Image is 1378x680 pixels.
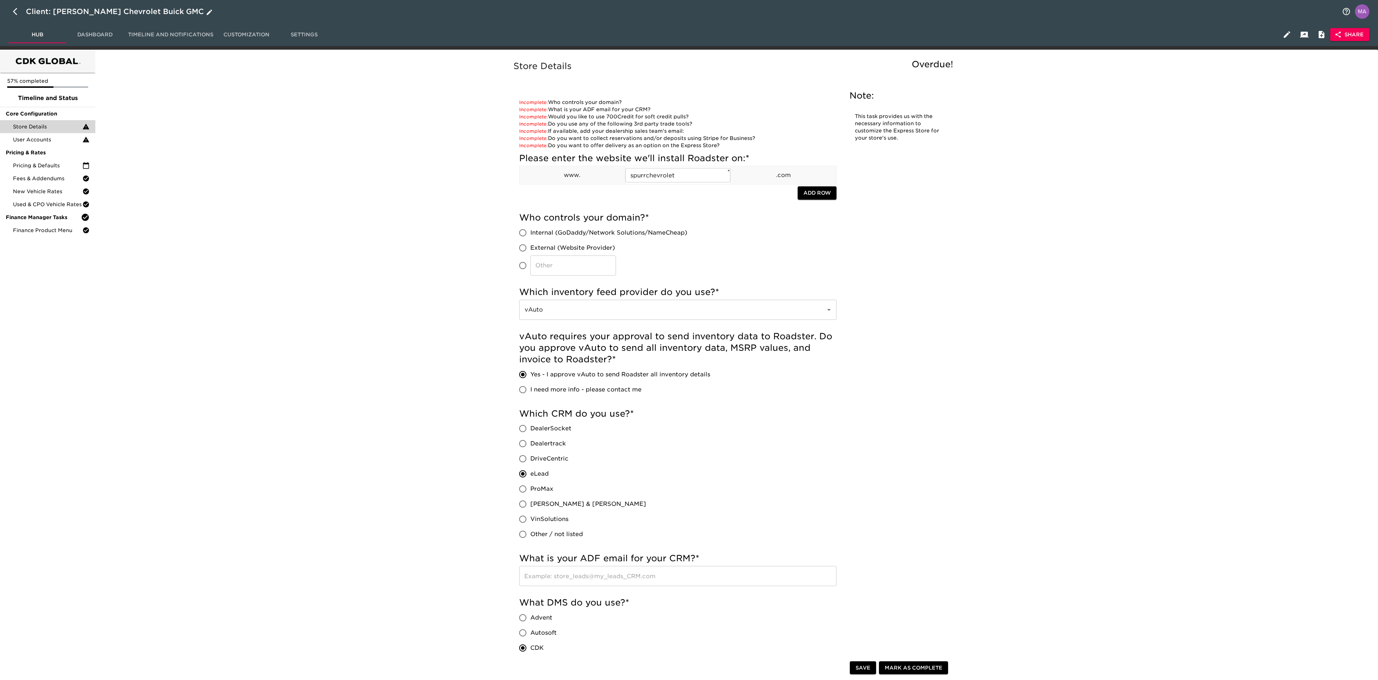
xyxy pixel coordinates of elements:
[885,663,942,672] span: Mark as Complete
[530,515,568,523] span: VinSolutions
[530,439,566,448] span: Dealertrack
[912,59,953,69] span: Overdue!
[13,175,82,182] span: Fees & Addendums
[530,244,615,252] span: External (Website Provider)
[879,661,948,675] button: Mark as Complete
[13,201,82,208] span: Used & CPO Vehicle Rates
[1355,4,1369,19] img: Profile
[520,171,625,180] p: www.
[530,500,646,508] span: [PERSON_NAME] & [PERSON_NAME]
[519,136,548,141] span: Incomplete:
[1313,26,1330,43] button: Internal Notes and Comments
[519,128,684,134] a: If available, add your dealership sales team's email:
[513,60,957,72] h5: Store Details
[519,331,837,365] h5: vAuto requires your approval to send inventory data to Roadster. Do you approve vAuto to send all...
[13,123,82,130] span: Store Details
[803,189,831,198] span: Add Row
[850,661,876,675] button: Save
[519,114,548,119] span: Incomplete:
[519,153,837,164] h5: Please enter the website we'll install Roadster on:
[13,188,82,195] span: New Vehicle Rates
[13,136,82,143] span: User Accounts
[7,77,88,85] p: 57% completed
[798,186,837,200] button: Add Row
[280,30,328,39] span: Settings
[71,30,119,39] span: Dashboard
[6,94,90,103] span: Timeline and Status
[519,142,720,148] a: Do you want to offer delivery as an option on the Express Store?
[519,100,548,105] span: Incomplete:
[519,106,651,112] a: What is your ADF email for your CRM?
[519,121,548,127] span: Incomplete:
[530,485,553,493] span: ProMax
[519,128,548,134] span: Incomplete:
[13,162,82,169] span: Pricing & Defaults
[519,121,692,127] a: Do you use any of the following 3rd party trade tools?
[519,597,837,608] h5: What DMS do you use?
[519,286,837,298] h5: Which inventory feed provider do you use?
[530,644,544,652] span: CDK
[530,385,642,394] span: I need more info - please contact me
[1296,26,1313,43] button: Client View
[26,6,214,17] div: Client: [PERSON_NAME] Chevrolet Buick GMC
[222,30,271,39] span: Customization
[6,110,90,117] span: Core Configuration
[530,454,568,463] span: DriveCentric
[530,424,571,433] span: DealerSocket
[519,99,622,105] a: Who controls your domain?
[530,613,552,622] span: Advent
[1338,3,1355,20] button: notifications
[519,143,548,148] span: Incomplete:
[128,30,213,39] span: Timeline and Notifications
[530,530,583,539] span: Other / not listed
[849,90,947,101] h5: Note:
[519,114,689,119] a: Would you like to use 700Credit for soft credit pulls?
[530,228,687,237] span: Internal (GoDaddy/Network Solutions/NameCheap)
[13,227,82,234] span: Finance Product Menu
[856,663,870,672] span: Save
[1330,28,1369,41] button: Share
[530,629,557,637] span: Autosoft
[1278,26,1296,43] button: Edit Hub
[519,107,548,112] span: Incomplete:
[6,149,90,156] span: Pricing & Rates
[519,135,755,141] a: Do you want to collect reservations and/or deposits using Stripe for Business?
[519,408,837,420] h5: Which CRM do you use?
[519,212,837,223] h5: Who controls your domain?
[530,370,710,379] span: Yes - I approve vAuto to send Roadster all inventory details
[519,566,837,586] input: Example: store_leads@my_leads_CRM.com
[6,214,81,221] span: Finance Manager Tasks
[1336,30,1364,39] span: Share
[530,470,549,478] span: eLead
[731,171,836,180] p: .com
[824,305,834,315] button: Open
[530,255,616,276] input: Other
[13,30,62,39] span: Hub
[855,113,941,142] p: This task provides us with the necessary information to customize the Express Store for your stor...
[519,553,837,564] h5: What is your ADF email for your CRM?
